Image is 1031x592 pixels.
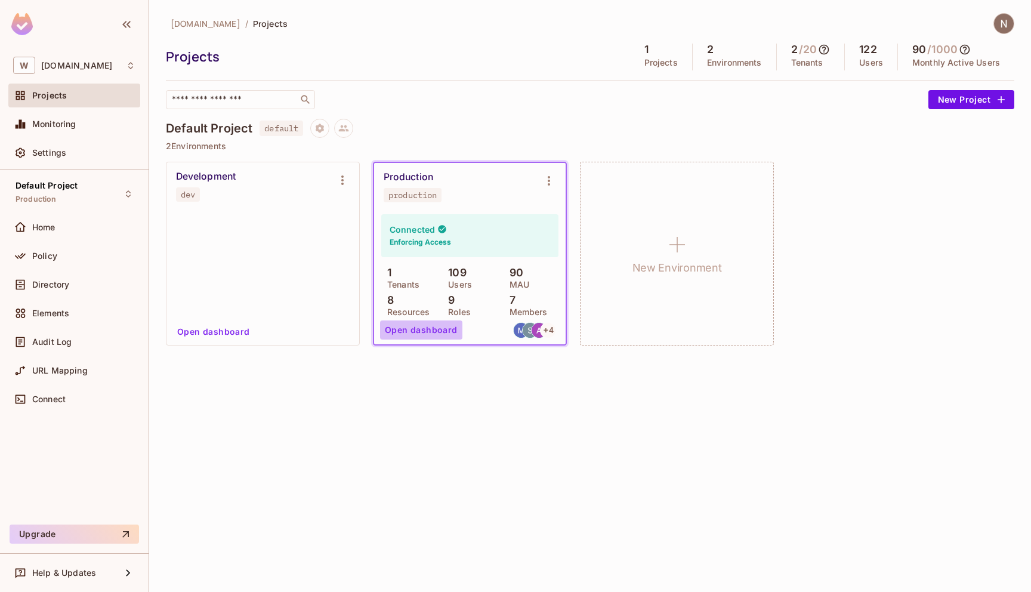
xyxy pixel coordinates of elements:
[381,267,391,279] p: 1
[537,169,561,193] button: Environment settings
[16,181,78,190] span: Default Project
[504,267,523,279] p: 90
[171,18,240,29] span: [DOMAIN_NAME]
[331,168,354,192] button: Environment settings
[523,323,538,338] img: styagi@withpronto.com
[32,148,66,158] span: Settings
[791,44,798,55] h5: 2
[390,224,435,235] h4: Connected
[799,44,817,55] h5: / 20
[928,90,1014,109] button: New Project
[912,58,1000,67] p: Monthly Active Users
[504,307,548,317] p: Members
[390,237,451,248] h6: Enforcing Access
[172,322,255,341] button: Open dashboard
[41,61,112,70] span: Workspace: withpronto.com
[994,14,1014,33] img: Naman Malik
[181,190,195,199] div: dev
[310,125,329,136] span: Project settings
[927,44,958,55] h5: / 1000
[32,119,76,129] span: Monitoring
[32,280,69,289] span: Directory
[442,294,455,306] p: 9
[32,394,66,404] span: Connect
[32,91,67,100] span: Projects
[504,280,529,289] p: MAU
[381,307,430,317] p: Resources
[260,121,303,136] span: default
[644,58,678,67] p: Projects
[644,44,649,55] h5: 1
[32,223,55,232] span: Home
[442,267,467,279] p: 109
[912,44,926,55] h5: 90
[11,13,33,35] img: SReyMgAAAABJRU5ErkJggg==
[544,326,553,334] span: + 4
[13,57,35,74] span: W
[380,320,462,340] button: Open dashboard
[514,323,529,338] img: mgupta@withpronto.com
[384,171,433,183] div: Production
[632,259,722,277] h1: New Environment
[10,525,139,544] button: Upgrade
[381,294,394,306] p: 8
[859,58,883,67] p: Users
[245,18,248,29] li: /
[253,18,288,29] span: Projects
[532,323,547,338] img: a@withpronto.com
[166,121,252,135] h4: Default Project
[388,190,437,200] div: production
[442,280,472,289] p: Users
[16,195,57,204] span: Production
[32,251,57,261] span: Policy
[166,48,624,66] div: Projects
[32,366,88,375] span: URL Mapping
[381,280,419,289] p: Tenants
[176,171,236,183] div: Development
[32,337,72,347] span: Audit Log
[707,58,762,67] p: Environments
[32,309,69,318] span: Elements
[859,44,876,55] h5: 122
[791,58,823,67] p: Tenants
[707,44,714,55] h5: 2
[166,141,1014,151] p: 2 Environments
[442,307,471,317] p: Roles
[32,568,96,578] span: Help & Updates
[504,294,515,306] p: 7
